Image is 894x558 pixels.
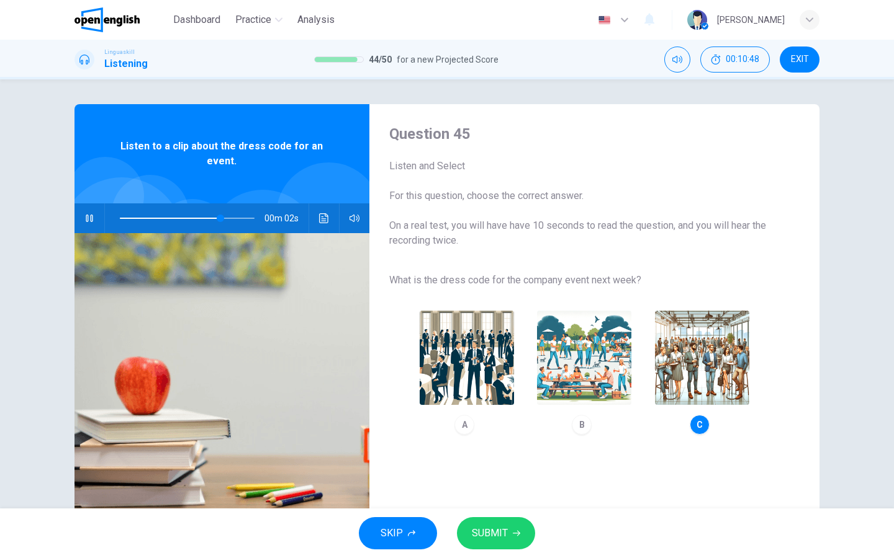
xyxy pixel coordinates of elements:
span: SKIP [381,525,403,542]
span: Practice [235,12,271,27]
span: On a real test, you will have have 10 seconds to read the question, and you will hear the recordi... [389,218,780,248]
button: C [649,305,755,440]
button: B [531,305,637,440]
div: C [690,415,710,435]
h1: Listening [104,56,148,71]
span: For this question, choose the correct answer. [389,188,780,203]
span: 00:10:48 [726,55,759,64]
img: Profile picture [687,10,707,30]
span: EXIT [791,55,809,64]
div: A [454,415,474,435]
span: SUBMIT [472,525,508,542]
div: B [572,415,592,435]
h4: Question 45 [389,124,780,144]
span: for a new Projected Score [397,52,499,67]
img: Listen to a clip about the dress code for an event. [74,233,369,535]
img: C [655,311,749,405]
img: en [597,15,612,25]
div: Hide [700,46,770,73]
button: SKIP [359,517,437,549]
span: Linguaskill [104,48,135,56]
button: EXIT [780,46,819,73]
button: Practice [230,9,287,31]
button: SUBMIT [457,517,535,549]
button: A [414,305,520,440]
span: 44 / 50 [369,52,392,67]
span: 00m 02s [264,203,309,233]
div: [PERSON_NAME] [717,12,785,27]
button: Dashboard [168,9,225,31]
button: 00:10:48 [700,46,770,73]
span: Listen and Select [389,159,780,174]
span: Dashboard [173,12,220,27]
img: B [537,311,631,405]
img: OpenEnglish logo [74,7,140,32]
a: OpenEnglish logo [74,7,168,32]
span: What is the dress code for the company event next week? [389,273,780,288]
span: Listen to a clip about the dress code for an event. [115,139,329,169]
button: Analysis [292,9,340,31]
img: A [420,311,514,405]
span: Analysis [297,12,335,27]
button: Click to see the audio transcription [314,203,334,233]
div: Mute [664,46,690,73]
